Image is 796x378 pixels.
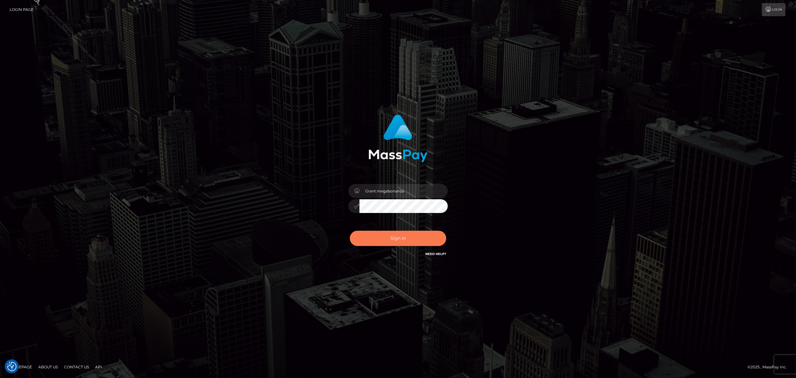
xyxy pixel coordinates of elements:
div: © 2025 , MassPay Inc. [747,364,791,371]
a: Contact Us [62,362,91,372]
a: About Us [36,362,60,372]
a: API [93,362,104,372]
input: Username... [359,184,448,198]
a: Homepage [7,362,35,372]
img: Revisit consent button [7,362,16,371]
img: MassPay Login [368,115,428,162]
a: Login Page [10,3,34,16]
button: Consent Preferences [7,362,16,371]
a: Need Help? [425,252,446,256]
button: Sign in [350,231,446,246]
a: Login [762,3,785,16]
